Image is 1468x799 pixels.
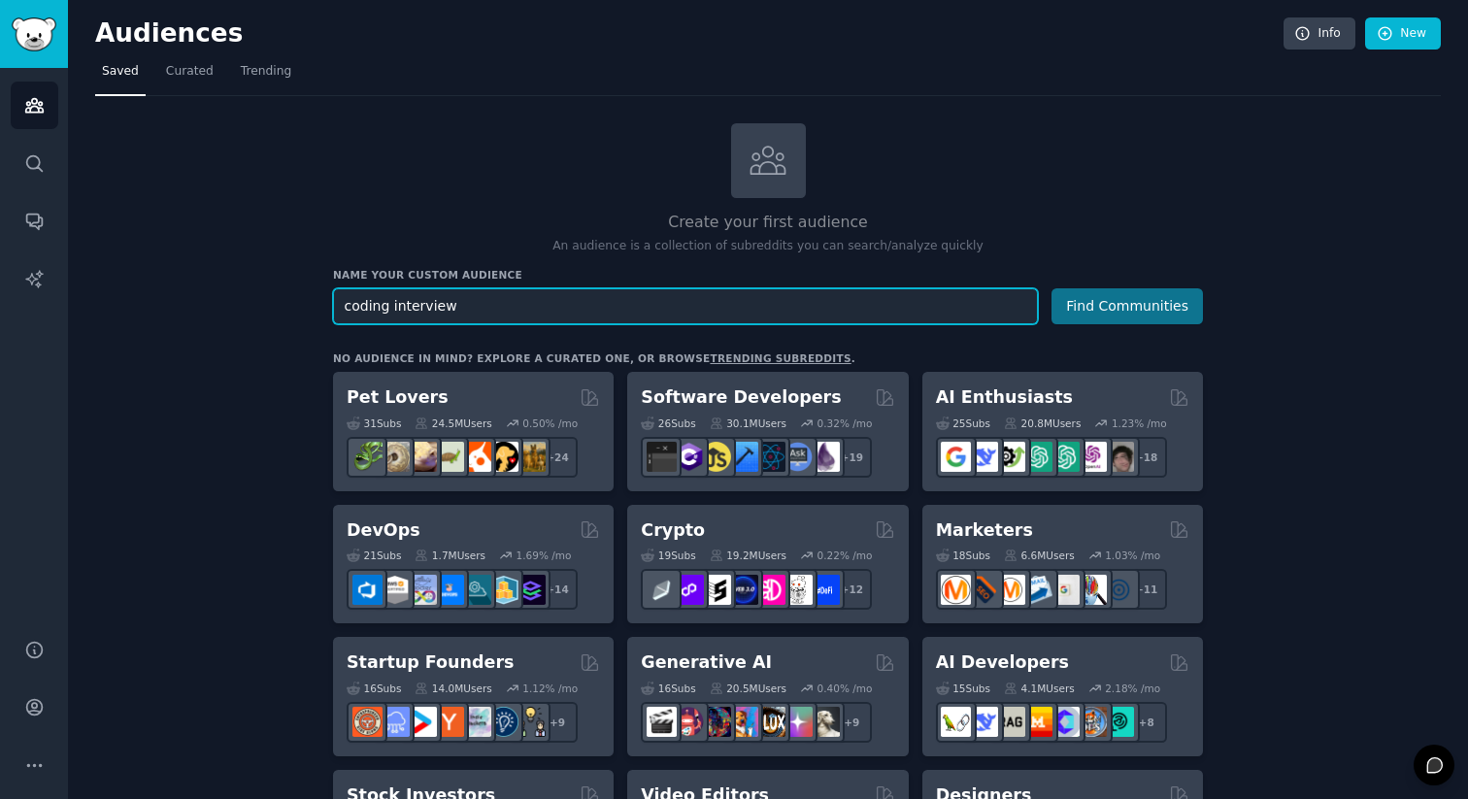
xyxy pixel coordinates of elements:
[522,682,578,695] div: 1.12 % /mo
[1104,575,1134,605] img: OnlineMarketing
[1126,437,1167,478] div: + 18
[333,288,1038,324] input: Pick a short name, like "Digital Marketers" or "Movie-Goers"
[1126,702,1167,743] div: + 8
[710,416,786,430] div: 30.1M Users
[941,575,971,605] img: content_marketing
[1104,442,1134,472] img: ArtificalIntelligence
[461,442,491,472] img: cockatiel
[995,707,1025,737] img: Rag
[522,416,578,430] div: 0.50 % /mo
[1022,575,1052,605] img: Emailmarketing
[102,63,139,81] span: Saved
[407,575,437,605] img: Docker_DevOps
[936,549,990,562] div: 18 Sub s
[817,416,873,430] div: 0.32 % /mo
[817,549,873,562] div: 0.22 % /mo
[415,416,491,430] div: 24.5M Users
[159,56,220,96] a: Curated
[1077,575,1107,605] img: MarketingResearch
[728,442,758,472] img: iOSProgramming
[347,385,449,410] h2: Pet Lovers
[434,442,464,472] img: turtle
[701,442,731,472] img: learnjavascript
[710,352,851,364] a: trending subreddits
[755,707,785,737] img: FluxAI
[641,518,705,543] h2: Crypto
[1050,707,1080,737] img: OpenSourceAI
[936,518,1033,543] h2: Marketers
[641,549,695,562] div: 19 Sub s
[537,437,578,478] div: + 24
[647,575,677,605] img: ethfinance
[728,575,758,605] img: web3
[1004,416,1081,430] div: 20.8M Users
[755,575,785,605] img: defiblockchain
[936,416,990,430] div: 25 Sub s
[1004,549,1075,562] div: 6.6M Users
[641,682,695,695] div: 16 Sub s
[728,707,758,737] img: sdforall
[461,707,491,737] img: indiehackers
[810,442,840,472] img: elixir
[234,56,298,96] a: Trending
[347,650,514,675] h2: Startup Founders
[537,702,578,743] div: + 9
[1104,707,1134,737] img: AIDevelopersSociety
[347,549,401,562] div: 21 Sub s
[831,437,872,478] div: + 19
[352,442,383,472] img: herpetology
[674,707,704,737] img: dalle2
[352,575,383,605] img: azuredevops
[333,351,855,365] div: No audience in mind? Explore a curated one, or browse .
[783,707,813,737] img: starryai
[352,707,383,737] img: EntrepreneurRideAlong
[347,518,420,543] h2: DevOps
[333,268,1203,282] h3: Name your custom audience
[333,211,1203,235] h2: Create your first audience
[1112,416,1167,430] div: 1.23 % /mo
[783,442,813,472] img: AskComputerScience
[936,682,990,695] div: 15 Sub s
[647,707,677,737] img: aivideo
[380,575,410,605] img: AWS_Certified_Experts
[710,682,786,695] div: 20.5M Users
[1077,707,1107,737] img: llmops
[1077,442,1107,472] img: OpenAIDev
[701,707,731,737] img: deepdream
[810,575,840,605] img: defi_
[641,650,772,675] h2: Generative AI
[1004,682,1075,695] div: 4.1M Users
[647,442,677,472] img: software
[968,575,998,605] img: bigseo
[710,549,786,562] div: 19.2M Users
[415,682,491,695] div: 14.0M Users
[415,549,485,562] div: 1.7M Users
[810,707,840,737] img: DreamBooth
[461,575,491,605] img: platformengineering
[12,17,56,51] img: GummySearch logo
[936,650,1069,675] h2: AI Developers
[968,442,998,472] img: DeepSeek
[407,707,437,737] img: startup
[674,442,704,472] img: csharp
[995,442,1025,472] img: AItoolsCatalog
[95,18,1284,50] h2: Audiences
[516,575,546,605] img: PlatformEngineers
[995,575,1025,605] img: AskMarketing
[968,707,998,737] img: DeepSeek
[516,442,546,472] img: dogbreed
[407,442,437,472] img: leopardgeckos
[347,682,401,695] div: 16 Sub s
[1050,575,1080,605] img: googleads
[641,385,841,410] h2: Software Developers
[1365,17,1441,50] a: New
[516,707,546,737] img: growmybusiness
[783,575,813,605] img: CryptoNews
[641,416,695,430] div: 26 Sub s
[755,442,785,472] img: reactnative
[333,238,1203,255] p: An audience is a collection of subreddits you can search/analyze quickly
[434,707,464,737] img: ycombinator
[166,63,214,81] span: Curated
[488,442,518,472] img: PetAdvice
[1051,288,1203,324] button: Find Communities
